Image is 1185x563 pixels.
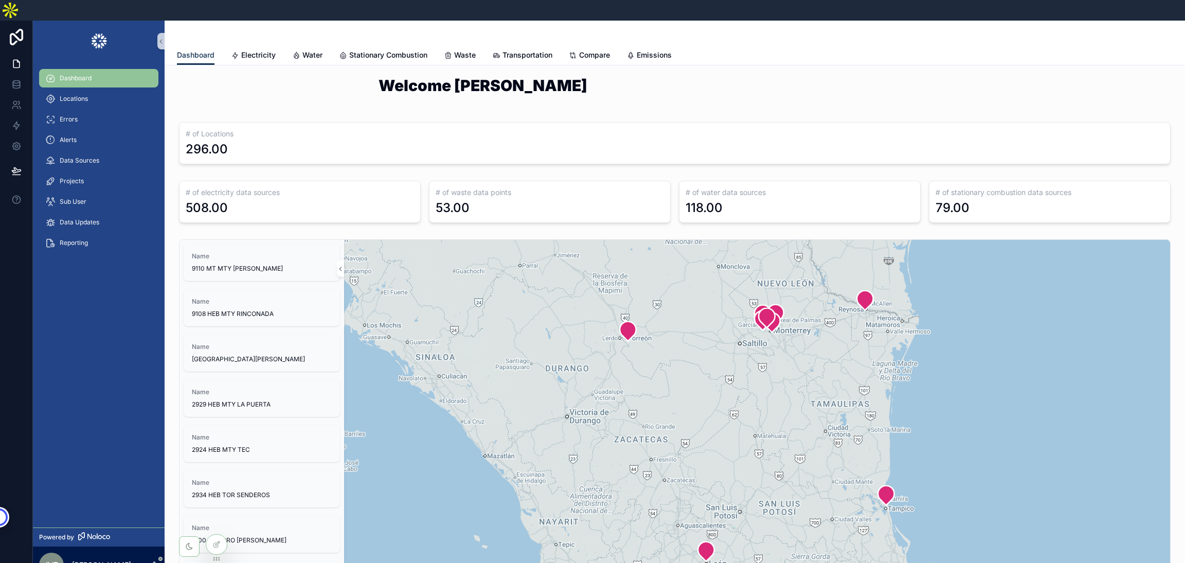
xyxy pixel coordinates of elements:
span: Stationary Combustion [349,50,427,60]
span: Water [302,50,322,60]
a: Name[GEOGRAPHIC_DATA][PERSON_NAME] [184,335,340,372]
h3: # of waste data points [436,187,664,198]
span: Name [192,343,332,351]
span: 2934 HEB TOR SENDEROS [192,491,332,499]
a: Emissions [626,46,672,66]
span: Waste [454,50,476,60]
a: Water [292,46,322,66]
a: Powered by [33,527,165,547]
a: Locations [39,90,158,108]
a: Name9108 HEB MTY RINCONADA [184,289,340,326]
h3: # of electricity data sources [186,187,414,198]
a: Electricity [231,46,276,66]
div: 508.00 [186,200,228,216]
span: 2929 HEB MTY LA PUERTA [192,400,332,409]
a: Name2924 HEB MTY TEC [184,425,340,462]
a: Dashboard [39,69,158,87]
span: Compare [579,50,610,60]
a: Alerts [39,131,158,149]
span: Dashboard [60,74,92,82]
a: Stationary Combustion [339,46,427,66]
img: App logo [91,33,107,49]
span: Sub User [60,198,86,206]
span: Errors [60,115,78,124]
span: Data Updates [60,218,99,226]
h1: Welcome [PERSON_NAME] [379,78,971,93]
div: 118.00 [686,200,723,216]
a: Dashboard [177,46,214,65]
span: Alerts [60,136,77,144]
span: Dashboard [177,50,214,60]
span: Locations [60,95,88,103]
a: Name2929 HEB MTY LA PUERTA [184,380,340,417]
span: Name [192,252,332,260]
span: Transportation [502,50,552,60]
span: Electricity [241,50,276,60]
a: Reporting [39,234,158,252]
a: Data Sources [39,151,158,170]
h3: # of water data sources [686,187,914,198]
a: Name2934 HEB TOR SENDEROS [184,470,340,507]
span: Emissions [637,50,672,60]
a: Projects [39,172,158,190]
div: scrollable content [33,62,165,266]
span: 9110 MT MTY [PERSON_NAME] [192,265,332,273]
span: Name [192,524,332,532]
a: Compare [569,46,610,66]
a: Waste [444,46,476,66]
span: 9108 HEB MTY RINCONADA [192,310,332,318]
a: Data Updates [39,213,158,232]
span: Name [192,433,332,442]
span: 2924 HEB MTY TEC [192,446,332,454]
a: Errors [39,110,158,129]
span: [GEOGRAPHIC_DATA][PERSON_NAME] [192,355,332,363]
span: Name [192,388,332,396]
span: 9100 HEB QRO [PERSON_NAME] [192,536,332,544]
a: Name9110 MT MTY [PERSON_NAME] [184,244,340,281]
h3: # of stationary combustion data sources [936,187,1164,198]
div: 296.00 [186,141,228,157]
span: Name [192,479,332,487]
a: Sub User [39,192,158,211]
a: Name9100 HEB QRO [PERSON_NAME] [184,516,340,553]
span: Data Sources [60,156,99,165]
span: Name [192,297,332,306]
span: Projects [60,177,84,185]
h3: # of Locations [186,129,1164,139]
a: Transportation [492,46,552,66]
span: Powered by [39,533,74,541]
div: 53.00 [436,200,470,216]
div: 79.00 [936,200,969,216]
span: Reporting [60,239,88,247]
